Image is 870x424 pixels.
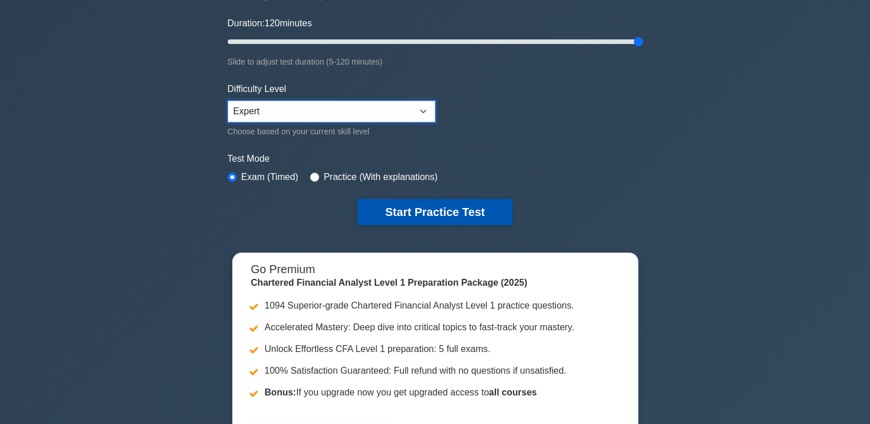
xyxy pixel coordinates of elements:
label: Test Mode [228,152,643,166]
span: 120 [264,18,280,28]
label: Exam (Timed) [241,170,299,184]
label: Difficulty Level [228,82,287,96]
div: Slide to adjust test duration (5-120 minutes) [228,55,643,69]
label: Duration: minutes [228,17,312,30]
label: Practice (With explanations) [324,170,438,184]
div: Choose based on your current skill level [228,125,435,138]
button: Start Practice Test [357,199,512,225]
